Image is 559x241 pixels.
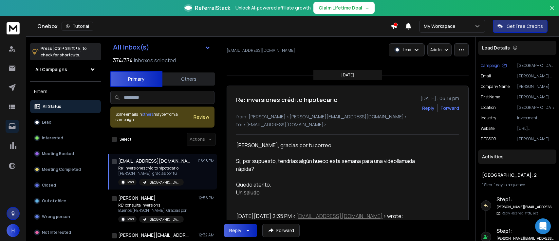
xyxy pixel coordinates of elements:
[198,158,214,164] p: 06:18 PM
[236,141,427,149] div: [PERSON_NAME], gracias por tu correo.
[41,45,87,58] p: Press to check for shortcuts.
[481,63,500,68] p: Campaign
[430,47,441,52] p: Add to
[502,211,538,216] p: Reply Received
[194,114,209,120] button: Review
[493,20,548,33] button: Get Free Credits
[30,147,101,160] button: Meeting Booked
[535,218,551,234] div: Open Intercom Messenger
[517,73,554,79] p: [PERSON_NAME][EMAIL_ADDRESS][DOMAIN_NAME]
[118,166,184,171] p: Re: inversiones crédito hipotecario
[30,194,101,208] button: Out of office
[481,63,507,68] button: Campaign
[113,44,149,50] h1: All Inbox(s)
[30,116,101,129] button: Lead
[7,224,20,237] button: H
[235,5,311,11] p: Unlock AI-powered affiliate growth
[118,232,190,238] h1: [PERSON_NAME][EMAIL_ADDRESS][DOMAIN_NAME]
[482,172,552,178] h1: [GEOGRAPHIC_DATA]. 2
[517,136,554,142] p: [PERSON_NAME] (Founder)
[481,136,496,142] p: DECSOR
[236,121,459,128] p: to: <[EMAIL_ADDRESS][DOMAIN_NAME]>
[496,205,554,210] h6: [PERSON_NAME][EMAIL_ADDRESS][DOMAIN_NAME]
[142,111,154,117] span: others
[35,66,67,73] h1: All Campaigns
[148,180,180,185] p: [GEOGRAPHIC_DATA]. 2
[30,210,101,223] button: Wrong person
[118,203,187,208] p: RE: consulta inversions
[229,227,241,234] div: Reply
[113,56,133,64] span: 374 / 374
[236,157,427,173] div: Sí, por supuesto, tendrías algún hueco esta semana para una videollamada rápida?
[30,179,101,192] button: Closed
[517,84,554,89] p: [PERSON_NAME]
[424,23,458,30] p: My Workspace
[195,4,230,12] span: ReferralStack
[517,94,554,100] p: [PERSON_NAME]
[30,131,101,145] button: Interested
[42,214,70,219] p: Wrong person
[118,195,156,201] h1: [PERSON_NAME]
[42,151,74,156] p: Meeting Booked
[478,150,556,164] div: Activities
[517,63,554,68] p: [GEOGRAPHIC_DATA]. 2
[403,47,411,52] p: Lead
[198,195,214,201] p: 12:56 PM
[440,105,459,111] div: Forward
[30,63,101,76] button: All Campaigns
[494,182,525,188] span: 1 day in sequence
[30,163,101,176] button: Meeting Completed
[116,112,194,122] div: Some emails in maybe from a campaign
[422,105,435,111] button: Reply
[313,2,375,14] button: Claim Lifetime Deal→
[42,230,71,235] p: Not Interested
[481,126,494,131] p: website
[42,198,66,204] p: Out of office
[517,115,554,121] p: Investment Management
[481,115,496,121] p: industry
[482,182,492,188] span: 1 Step
[262,224,300,237] button: Forward
[118,158,190,164] h1: [EMAIL_ADDRESS][DOMAIN_NAME]
[148,217,180,222] p: [GEOGRAPHIC_DATA]. 2
[198,232,214,238] p: 12:32 AM
[42,120,51,125] p: Lead
[236,95,338,104] h1: Re: inversiones crédito hipotecario
[236,189,427,196] div: Un saludo
[482,182,552,188] div: |
[517,105,554,110] p: [GEOGRAPHIC_DATA]
[525,211,538,215] span: 11th, oct
[236,113,459,120] p: from: [PERSON_NAME] <[PERSON_NAME][EMAIL_ADDRESS][DOMAIN_NAME]>
[496,227,554,235] h6: Step 1 :
[30,87,101,96] h3: Filters
[517,126,554,131] p: [URL][DOMAIN_NAME]
[481,84,510,89] p: Company Name
[296,212,383,220] a: [EMAIL_ADDRESS][DOMAIN_NAME]
[30,100,101,113] button: All Status
[42,167,81,172] p: Meeting Completed
[134,56,176,64] h3: Inboxes selected
[118,171,184,176] p: [PERSON_NAME], gracias por tu
[110,71,162,87] button: Primary
[507,23,543,30] p: Get Free Credits
[482,45,510,51] p: Lead Details
[62,22,93,31] button: Tutorial
[481,73,491,79] p: Email
[37,22,391,31] div: Onebox
[53,45,81,52] span: Ctrl + Shift + k
[42,183,56,188] p: Closed
[420,95,459,102] p: [DATE] : 06:18 pm
[224,224,257,237] button: Reply
[227,48,295,53] p: [EMAIL_ADDRESS][DOMAIN_NAME]
[496,236,554,241] h6: [PERSON_NAME][EMAIL_ADDRESS][DOMAIN_NAME]
[127,217,134,222] p: Lead
[162,72,215,86] button: Others
[365,5,369,11] span: →
[481,94,500,100] p: First Name
[30,226,101,239] button: Not Interested
[481,105,496,110] p: location
[236,181,427,189] div: Quedo atento.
